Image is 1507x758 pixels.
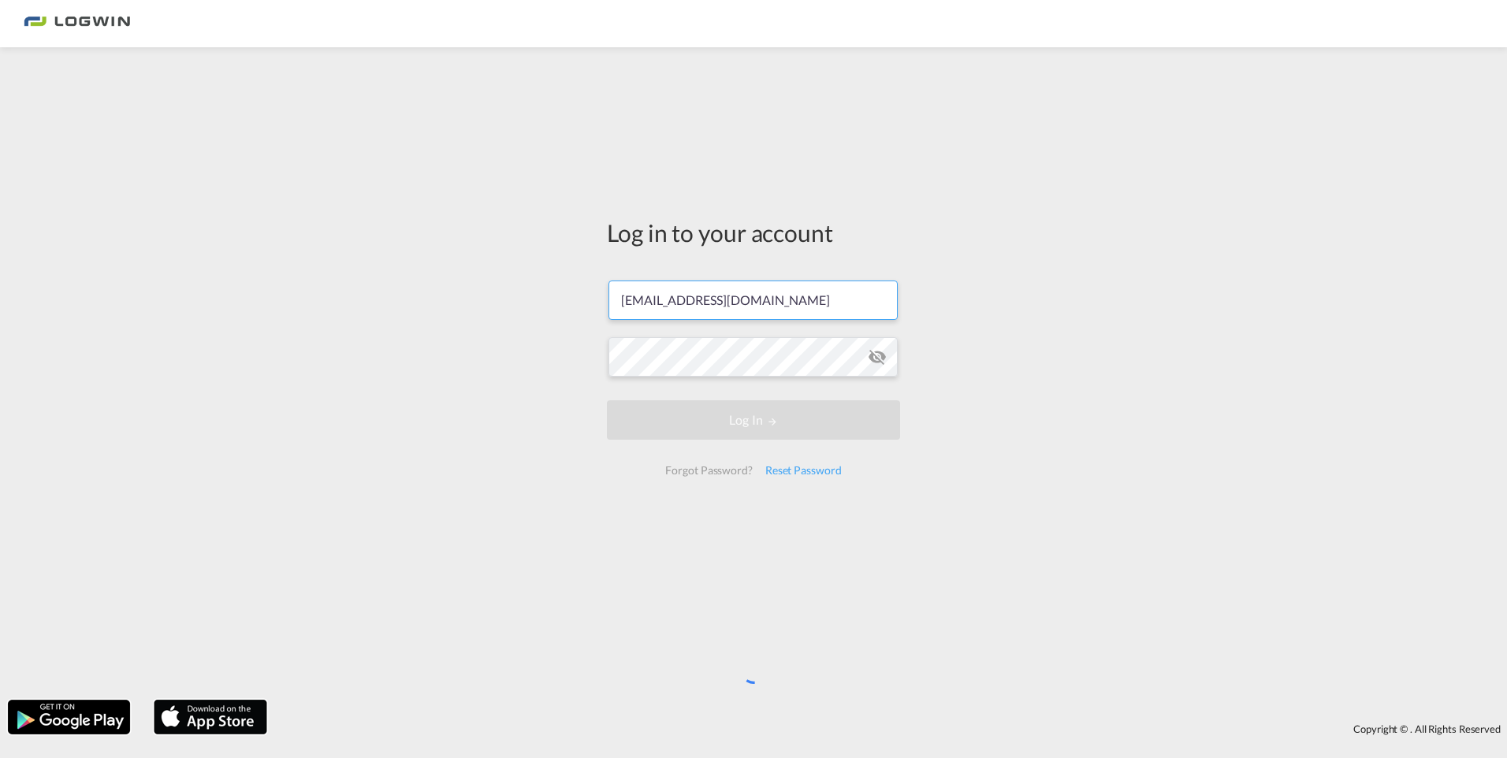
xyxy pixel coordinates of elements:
[275,715,1507,742] div: Copyright © . All Rights Reserved
[759,456,848,485] div: Reset Password
[659,456,758,485] div: Forgot Password?
[6,698,132,736] img: google.png
[607,400,900,440] button: LOGIN
[24,6,130,42] img: 2761ae10d95411efa20a1f5e0282d2d7.png
[152,698,269,736] img: apple.png
[607,216,900,249] div: Log in to your account
[608,281,898,320] input: Enter email/phone number
[868,347,887,366] md-icon: icon-eye-off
